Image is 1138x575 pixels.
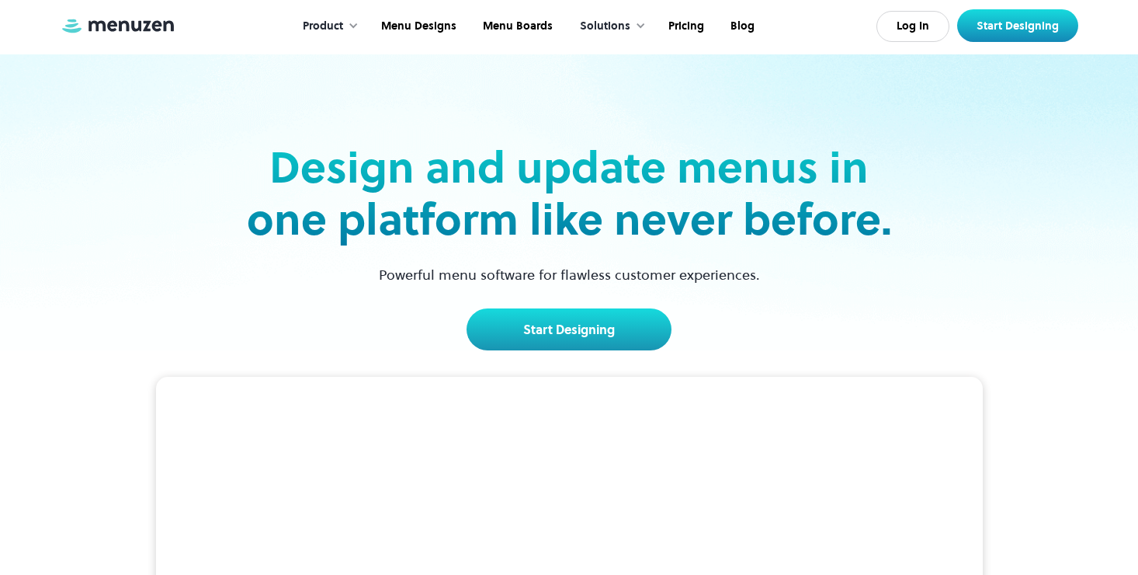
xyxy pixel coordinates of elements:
h2: Design and update menus in one platform like never before. [241,141,897,246]
div: Solutions [580,18,630,35]
a: Log In [876,11,949,42]
a: Pricing [654,2,716,51]
a: Start Designing [467,308,671,350]
p: Powerful menu software for flawless customer experiences. [359,264,779,285]
a: Blog [716,2,766,51]
div: Product [303,18,343,35]
div: Solutions [564,2,654,51]
a: Menu Designs [366,2,468,51]
a: Menu Boards [468,2,564,51]
div: Product [287,2,366,51]
a: Start Designing [957,9,1078,42]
